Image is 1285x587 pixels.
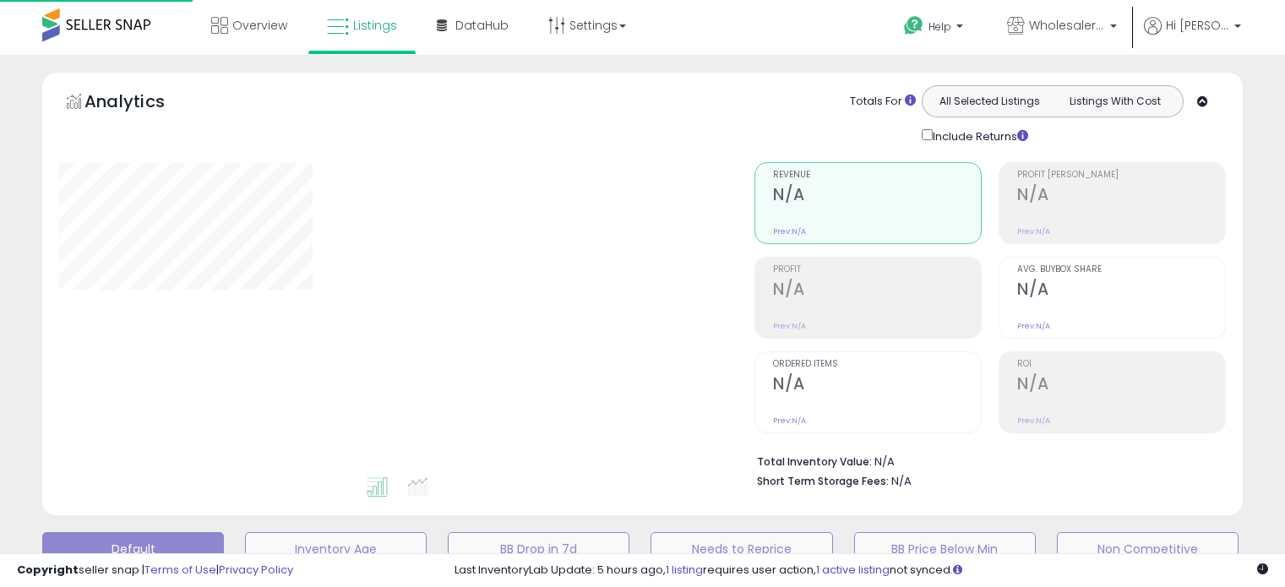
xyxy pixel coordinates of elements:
span: Profit [773,265,981,274]
strong: Copyright [17,562,79,578]
button: Listings With Cost [1052,90,1178,112]
span: Profit [PERSON_NAME] [1017,171,1225,180]
button: BB Drop in 7d [448,532,629,566]
h2: N/A [1017,185,1225,208]
h2: N/A [1017,374,1225,397]
span: Revenue [773,171,981,180]
a: Hi [PERSON_NAME] [1144,17,1241,55]
span: Help [928,19,951,34]
span: Avg. Buybox Share [1017,265,1225,274]
div: Last InventoryLab Update: 5 hours ago, requires user action, not synced. [455,563,1268,579]
small: Prev: N/A [773,226,806,236]
b: Short Term Storage Fees: [757,474,889,488]
small: Prev: N/A [773,321,806,331]
i: Click here to read more about un-synced listings. [953,564,962,575]
small: Prev: N/A [1017,321,1050,331]
small: Prev: N/A [773,416,806,426]
span: Listings [353,17,397,34]
h5: Analytics [84,90,198,117]
h2: N/A [773,374,981,397]
button: BB Price Below Min [854,532,1036,566]
button: All Selected Listings [927,90,1053,112]
i: Get Help [903,15,924,36]
div: Include Returns [909,126,1048,145]
li: N/A [757,450,1213,470]
button: Inventory Age [245,532,427,566]
a: Help [890,3,980,55]
button: Default [42,532,224,566]
b: Total Inventory Value: [757,454,872,469]
small: Prev: N/A [1017,416,1050,426]
div: Totals For [850,94,916,110]
a: 1 listing [666,562,703,578]
span: Ordered Items [773,360,981,369]
span: DataHub [455,17,509,34]
span: Hi [PERSON_NAME] [1166,17,1229,34]
h2: N/A [773,185,981,208]
a: 1 active listing [816,562,890,578]
button: Needs to Reprice [651,532,832,566]
span: Overview [232,17,287,34]
button: Non Competitive [1057,532,1239,566]
h2: N/A [773,280,981,302]
span: N/A [891,473,912,489]
a: Terms of Use [144,562,216,578]
a: Privacy Policy [219,562,293,578]
small: Prev: N/A [1017,226,1050,236]
span: ROI [1017,360,1225,369]
div: seller snap | | [17,563,293,579]
span: Wholesaler AZ [1029,17,1105,34]
h2: N/A [1017,280,1225,302]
